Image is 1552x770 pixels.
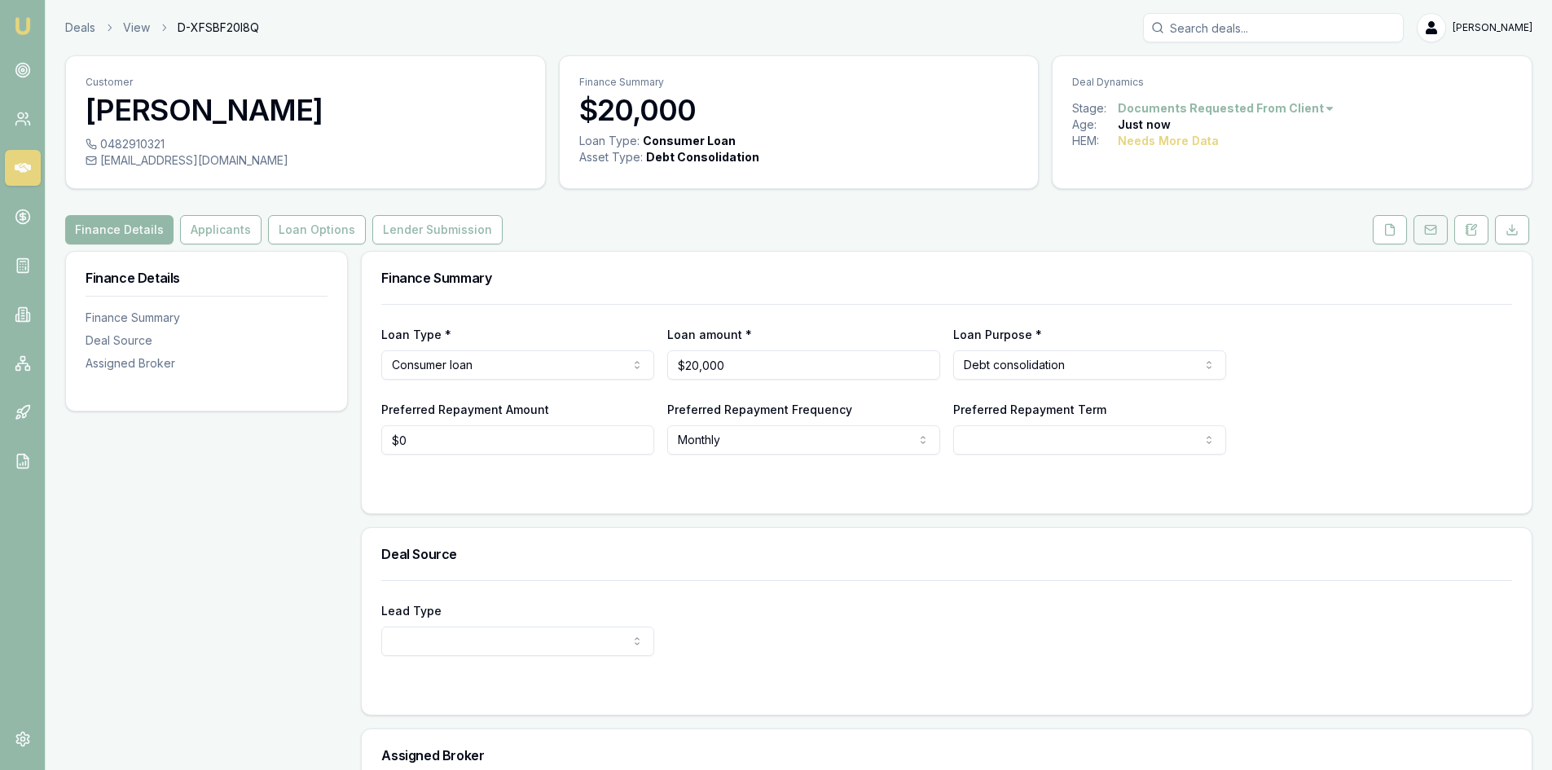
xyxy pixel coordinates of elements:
div: Assigned Broker [86,355,328,372]
p: Deal Dynamics [1072,76,1512,89]
label: Loan Purpose * [953,328,1042,341]
img: emu-icon-u.png [13,16,33,36]
a: Lender Submission [369,215,506,244]
input: Search deals [1143,13,1404,42]
div: [EMAIL_ADDRESS][DOMAIN_NAME] [86,152,525,169]
button: Applicants [180,215,262,244]
div: Debt Consolidation [646,149,759,165]
h3: Finance Details [86,271,328,284]
h3: [PERSON_NAME] [86,94,525,126]
span: D-XFSBF20I8Q [178,20,259,36]
div: Deal Source [86,332,328,349]
a: View [123,20,150,36]
button: Loan Options [268,215,366,244]
input: $ [381,425,654,455]
div: Asset Type : [579,149,643,165]
p: Customer [86,76,525,89]
p: Finance Summary [579,76,1019,89]
div: 0482910321 [86,136,525,152]
span: [PERSON_NAME] [1453,21,1532,34]
div: Consumer Loan [643,133,736,149]
div: Just now [1118,117,1171,133]
div: Needs More Data [1118,133,1219,149]
div: HEM: [1072,133,1118,149]
h3: Finance Summary [381,271,1512,284]
a: Applicants [177,215,265,244]
a: Loan Options [265,215,369,244]
a: Deals [65,20,95,36]
div: Age: [1072,117,1118,133]
label: Loan amount * [667,328,752,341]
label: Preferred Repayment Term [953,403,1106,416]
label: Preferred Repayment Frequency [667,403,852,416]
nav: breadcrumb [65,20,259,36]
h3: Deal Source [381,548,1512,561]
div: Loan Type: [579,133,640,149]
h3: $20,000 [579,94,1019,126]
input: $ [667,350,940,380]
button: Lender Submission [372,215,503,244]
label: Preferred Repayment Amount [381,403,549,416]
label: Loan Type * [381,328,451,341]
div: Finance Summary [86,310,328,326]
h3: Assigned Broker [381,749,1512,762]
button: Documents Requested From Client [1118,100,1335,117]
a: Finance Details [65,215,177,244]
button: Finance Details [65,215,174,244]
div: Stage: [1072,100,1118,117]
label: Lead Type [381,604,442,618]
